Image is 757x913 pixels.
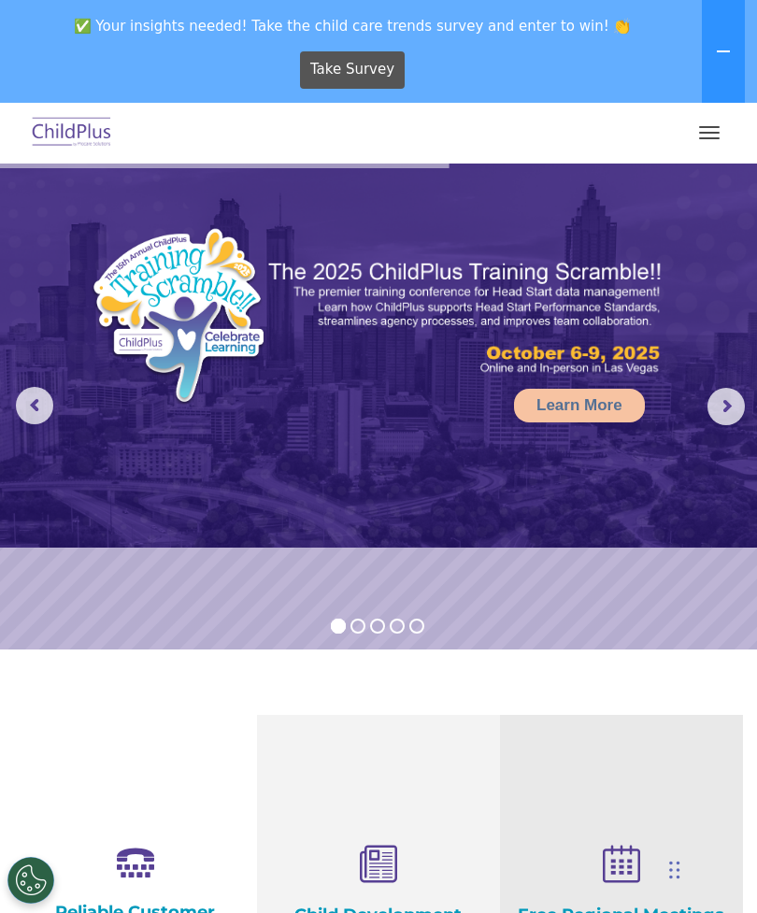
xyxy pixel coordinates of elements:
[7,857,54,904] button: Cookies Settings
[442,711,757,913] iframe: Chat Widget
[7,7,698,44] span: ✅ Your insights needed! Take the child care trends survey and enter to win! 👏
[669,842,680,898] div: Drag
[28,111,116,155] img: ChildPlus by Procare Solutions
[514,389,645,422] a: Learn More
[310,53,394,86] span: Take Survey
[300,51,406,89] a: Take Survey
